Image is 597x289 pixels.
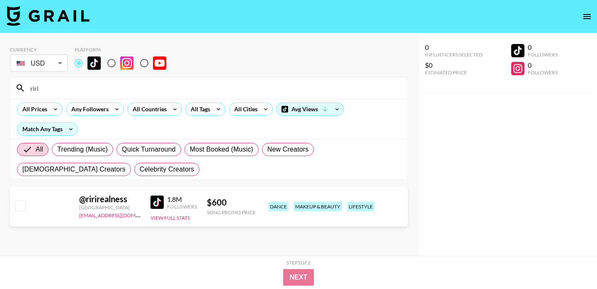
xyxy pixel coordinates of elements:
img: Instagram [120,56,133,70]
div: All Cities [229,103,259,115]
div: Match Any Tags [17,123,78,135]
div: 1.8M [167,195,197,203]
span: Trending (Music) [57,144,108,154]
div: lifestyle [347,202,374,211]
div: Estimated Price [425,69,483,76]
div: makeup & beauty [294,202,342,211]
div: 0 [425,43,483,51]
div: All Tags [186,103,212,115]
div: Platform [75,47,173,53]
img: YouTube [153,56,166,70]
img: TikTok [150,196,164,209]
div: dance [268,202,289,211]
div: 0 [528,61,558,69]
button: Next [283,269,314,286]
div: All Prices [17,103,49,115]
span: New Creators [267,144,309,154]
div: $ 600 [207,197,256,208]
div: @ ririrealness [79,194,141,204]
div: Influencers Selected [425,51,483,58]
div: All Countries [128,103,168,115]
div: USD [12,56,66,71]
div: Step 1 of 2 [286,260,311,266]
span: [DEMOGRAPHIC_DATA] Creators [22,164,126,174]
span: Quick Turnaround [122,144,176,154]
div: $0 [425,61,483,69]
span: Most Booked (Music) [190,144,253,154]
span: Celebrity Creators [140,164,194,174]
a: [EMAIL_ADDRESS][DOMAIN_NAME] [79,211,163,218]
div: Currency [10,47,68,53]
div: 0 [528,43,558,51]
div: [GEOGRAPHIC_DATA] [79,204,141,211]
img: Grail Talent [7,6,90,26]
iframe: Drift Widget Chat Controller [556,247,587,279]
div: Avg Views [277,103,344,115]
span: All [36,144,43,154]
div: Followers [528,51,558,58]
div: Song Promo Price [207,209,256,216]
div: Followers [167,203,197,210]
button: open drawer [579,8,595,25]
div: Any Followers [66,103,110,115]
button: View Full Stats [150,215,190,221]
img: TikTok [87,56,101,70]
div: Followers [528,69,558,76]
input: Search by User Name [25,81,403,95]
